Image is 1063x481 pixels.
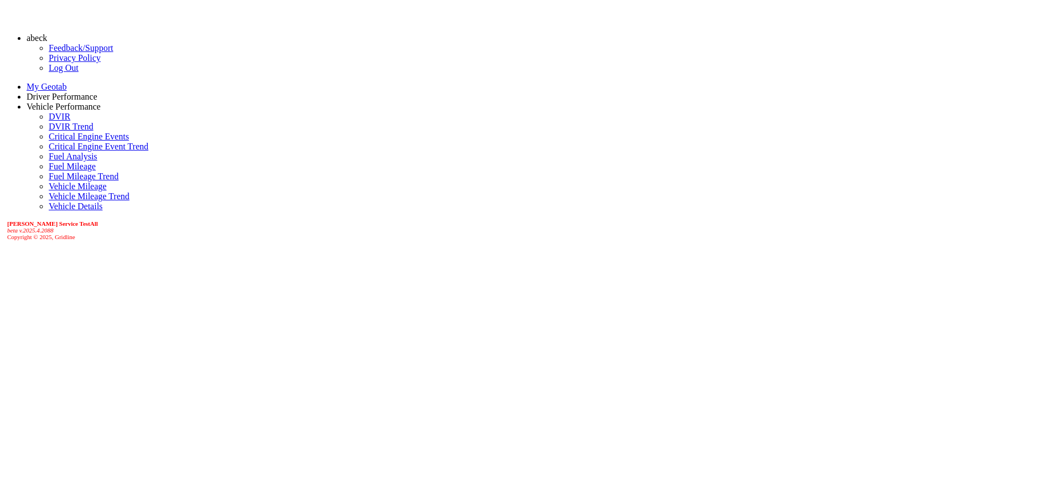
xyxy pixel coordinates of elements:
[27,82,66,91] a: My Geotab
[49,192,130,201] a: Vehicle Mileage Trend
[49,182,106,191] a: Vehicle Mileage
[49,142,148,151] a: Critical Engine Event Trend
[7,227,54,234] i: beta v.2025.4.2088
[49,201,102,211] a: Vehicle Details
[49,172,118,181] a: Fuel Mileage Trend
[49,152,97,161] a: Fuel Analysis
[49,112,70,121] a: DVIR
[49,132,129,141] a: Critical Engine Events
[7,220,98,227] b: [PERSON_NAME] Service TestAll
[49,43,113,53] a: Feedback/Support
[27,102,101,111] a: Vehicle Performance
[49,162,96,171] a: Fuel Mileage
[49,53,101,63] a: Privacy Policy
[49,63,79,73] a: Log Out
[7,220,1059,240] div: Copyright © 2025, Gridline
[27,92,97,101] a: Driver Performance
[49,122,93,131] a: DVIR Trend
[27,33,47,43] a: abeck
